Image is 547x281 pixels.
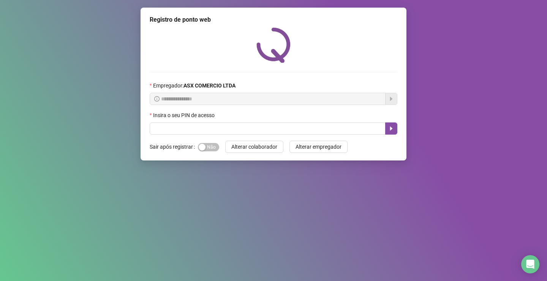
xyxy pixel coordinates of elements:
label: Sair após registrar [150,141,198,153]
span: caret-right [388,125,394,132]
label: Insira o seu PIN de acesso [150,111,220,119]
span: info-circle [154,96,160,102]
div: Registro de ponto web [150,15,397,24]
button: Alterar empregador [289,141,348,153]
strong: ASX COMERCIO LTDA [183,83,236,89]
button: Alterar colaborador [225,141,283,153]
div: Open Intercom Messenger [521,255,539,273]
span: Empregador : [153,81,236,90]
span: Alterar empregador [296,143,341,151]
img: QRPoint [256,27,291,63]
span: Alterar colaborador [231,143,277,151]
